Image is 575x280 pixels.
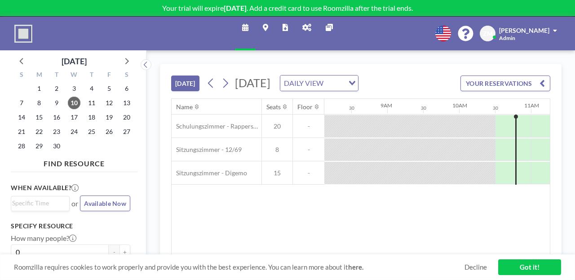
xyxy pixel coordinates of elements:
[50,125,63,138] span: Tuesday, September 23, 2025
[493,105,498,111] div: 30
[85,111,98,124] span: Thursday, September 18, 2025
[464,263,487,271] a: Decline
[11,156,137,168] h4: FIND RESOURCE
[297,103,313,111] div: Floor
[83,70,100,81] div: T
[12,198,64,208] input: Search for option
[50,111,63,124] span: Tuesday, September 16, 2025
[120,111,133,124] span: Saturday, September 20, 2025
[460,76,550,91] button: YOUR RESERVATIONS
[293,146,324,154] span: -
[68,97,80,109] span: Wednesday, September 10, 2025
[224,4,247,12] b: [DATE]
[326,77,343,89] input: Search for option
[171,76,199,91] button: [DATE]
[103,97,115,109] span: Friday, September 12, 2025
[66,70,83,81] div: W
[71,199,78,208] span: or
[14,263,464,271] span: Roomzilla requires cookies to work properly and provide you with the best experience. You can lea...
[85,125,98,138] span: Thursday, September 25, 2025
[103,125,115,138] span: Friday, September 26, 2025
[33,82,45,95] span: Monday, September 1, 2025
[172,122,261,130] span: Schulungszimmer - Rapperswil
[452,102,467,109] div: 10AM
[100,70,118,81] div: F
[262,169,292,177] span: 15
[280,76,358,91] div: Search for option
[50,140,63,152] span: Tuesday, September 30, 2025
[11,196,69,210] div: Search for option
[421,105,426,111] div: 30
[120,97,133,109] span: Saturday, September 13, 2025
[103,111,115,124] span: Friday, September 19, 2025
[68,82,80,95] span: Wednesday, September 3, 2025
[33,125,45,138] span: Monday, September 22, 2025
[84,200,126,207] span: Available Now
[68,125,80,138] span: Wednesday, September 24, 2025
[172,169,247,177] span: Sitzungszimmer - Digemo
[62,55,87,67] div: [DATE]
[176,103,193,111] div: Name
[282,77,325,89] span: DAILY VIEW
[103,82,115,95] span: Friday, September 5, 2025
[14,25,32,43] img: organization-logo
[120,125,133,138] span: Saturday, September 27, 2025
[50,97,63,109] span: Tuesday, September 9, 2025
[266,103,281,111] div: Seats
[119,244,130,260] button: +
[31,70,48,81] div: M
[33,111,45,124] span: Monday, September 15, 2025
[50,82,63,95] span: Tuesday, September 2, 2025
[85,97,98,109] span: Thursday, September 11, 2025
[262,122,292,130] span: 20
[109,244,119,260] button: -
[524,102,539,109] div: 11AM
[498,259,561,275] a: Got it!
[499,27,549,34] span: [PERSON_NAME]
[235,76,270,89] span: [DATE]
[483,30,493,38] span: ZM
[380,102,392,109] div: 9AM
[15,140,28,152] span: Sunday, September 28, 2025
[15,125,28,138] span: Sunday, September 21, 2025
[499,35,515,41] span: Admin
[349,105,354,111] div: 30
[262,146,292,154] span: 8
[172,146,242,154] span: Sitzungszimmer - 12/69
[293,169,324,177] span: -
[33,97,45,109] span: Monday, September 8, 2025
[33,140,45,152] span: Monday, September 29, 2025
[48,70,66,81] div: T
[11,234,76,243] label: How many people?
[15,111,28,124] span: Sunday, September 14, 2025
[11,222,130,230] h3: Specify resource
[118,70,135,81] div: S
[120,82,133,95] span: Saturday, September 6, 2025
[293,122,324,130] span: -
[85,82,98,95] span: Thursday, September 4, 2025
[15,97,28,109] span: Sunday, September 7, 2025
[13,70,31,81] div: S
[348,263,363,271] a: here.
[68,111,80,124] span: Wednesday, September 17, 2025
[80,196,130,211] button: Available Now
